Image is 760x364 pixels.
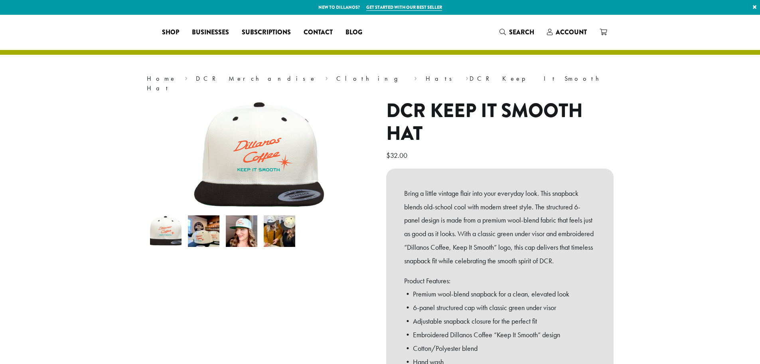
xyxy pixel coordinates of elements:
[188,215,219,247] img: DCR Keep It Smooth Hat - Image 2
[147,74,614,93] nav: Breadcrumb
[345,28,362,38] span: Blog
[196,74,316,83] a: DCR Merchandise
[304,28,333,38] span: Contact
[386,151,390,160] span: $
[493,26,541,39] a: Search
[426,74,457,83] a: Hats
[192,28,229,38] span: Businesses
[226,215,257,247] img: DCR Keep It Smooth Hat - Image 3
[386,99,614,145] h1: DCR Keep It Smooth Hat
[162,28,179,38] span: Shop
[366,4,442,11] a: Get started with our best seller
[404,187,596,268] p: Bring a little vintage flair into your everyday look. This snapback blends old-school cool with m...
[466,71,468,84] span: ›
[325,71,328,84] span: ›
[242,28,291,38] span: Subscriptions
[191,99,330,212] img: DCR Keep It Smooth Hat
[414,71,417,84] span: ›
[386,151,409,160] bdi: 32.00
[336,74,406,83] a: Clothing
[150,215,182,247] img: DCR Keep It Smooth Hat
[147,74,176,83] a: Home
[156,26,186,39] a: Shop
[264,215,295,247] img: DCR Keep It Smooth Hat - Image 4
[556,28,587,37] span: Account
[185,71,188,84] span: ›
[509,28,534,37] span: Search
